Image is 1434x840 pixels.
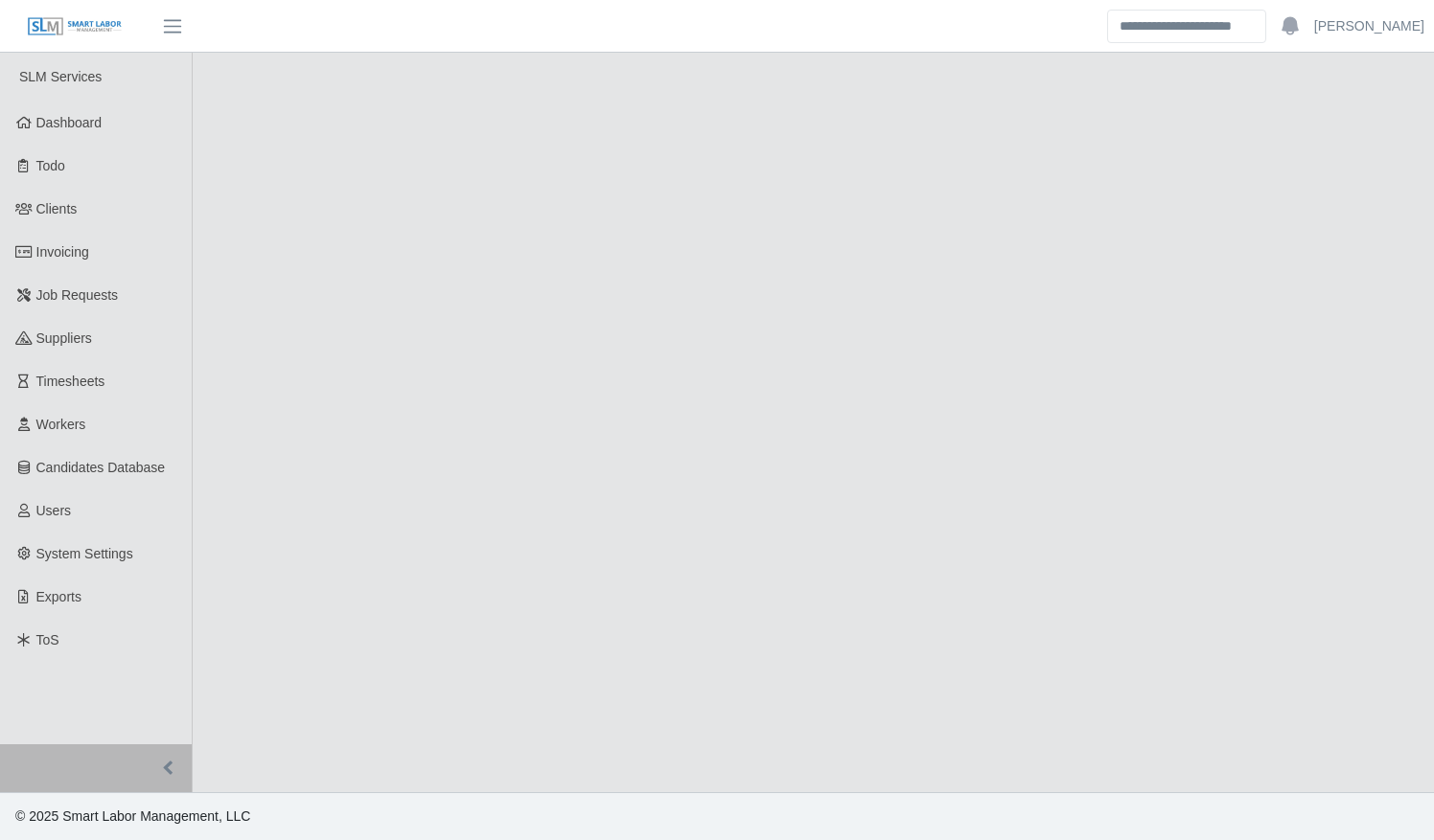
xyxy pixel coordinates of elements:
[1107,10,1266,43] input: Search
[36,417,86,432] span: Workers
[36,460,166,475] span: Candidates Database
[36,244,89,260] span: Invoicing
[36,503,72,518] span: Users
[36,546,133,561] span: System Settings
[36,374,105,389] span: Timesheets
[27,16,123,37] img: SLM Logo
[36,330,92,346] span: Suppliers
[36,201,78,216] span: Clients
[15,808,250,824] span: © 2025 Smart Labor Management, LLC
[36,158,65,173] span: Todo
[36,589,81,604] span: Exports
[1314,16,1424,36] a: [PERSON_NAME]
[36,115,103,130] span: Dashboard
[36,632,59,647] span: ToS
[19,69,102,84] span: SLM Services
[36,287,119,303] span: Job Requests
